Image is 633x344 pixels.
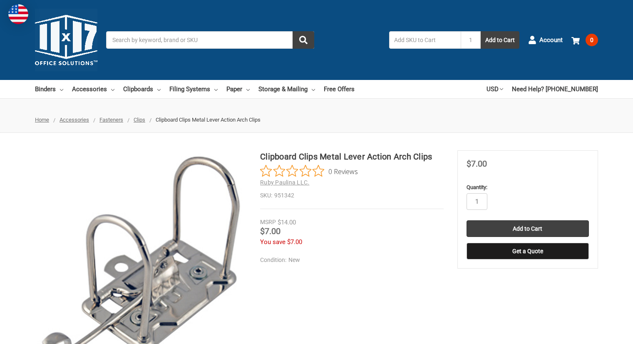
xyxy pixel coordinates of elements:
a: Free Offers [324,80,355,98]
a: Need Help? [PHONE_NUMBER] [512,80,598,98]
a: Account [528,29,563,51]
a: Clipboards [123,80,161,98]
input: Search by keyword, brand or SKU [106,31,314,49]
span: $14.00 [278,219,296,226]
dt: SKU: [260,191,272,200]
a: Clips [134,117,145,123]
span: $7.00 [467,159,487,169]
a: Binders [35,80,63,98]
a: Filing Systems [169,80,218,98]
div: MSRP [260,218,276,227]
h1: Clipboard Clips Metal Lever Action Arch Clips [260,150,444,163]
span: 0 [586,34,598,46]
span: You save [260,238,285,246]
span: Account [539,35,563,45]
dd: 951342 [260,191,444,200]
span: $7.00 [287,238,302,246]
button: Rated 0 out of 5 stars from 0 reviews. Jump to reviews. [260,165,358,177]
img: 11x17.com [35,9,97,71]
button: Add to Cart [481,31,519,49]
img: duty and tax information for United States [8,4,28,24]
span: $7.00 [260,226,281,236]
a: Storage & Mailing [258,80,315,98]
a: Accessories [72,80,114,98]
a: Ruby Paulina LLC. [260,179,309,186]
dt: Condition: [260,256,286,264]
a: Fasteners [99,117,123,123]
input: Add SKU to Cart [389,31,461,49]
dd: New [260,256,440,264]
a: Paper [226,80,250,98]
a: USD [487,80,503,98]
a: Accessories [60,117,89,123]
label: Quantity: [467,183,589,192]
span: Clipboard Clips Metal Lever Action Arch Clips [156,117,261,123]
input: Add to Cart [467,220,589,237]
span: 0 Reviews [328,165,358,177]
button: Get a Quote [467,243,589,259]
a: 0 [571,29,598,51]
a: Home [35,117,49,123]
